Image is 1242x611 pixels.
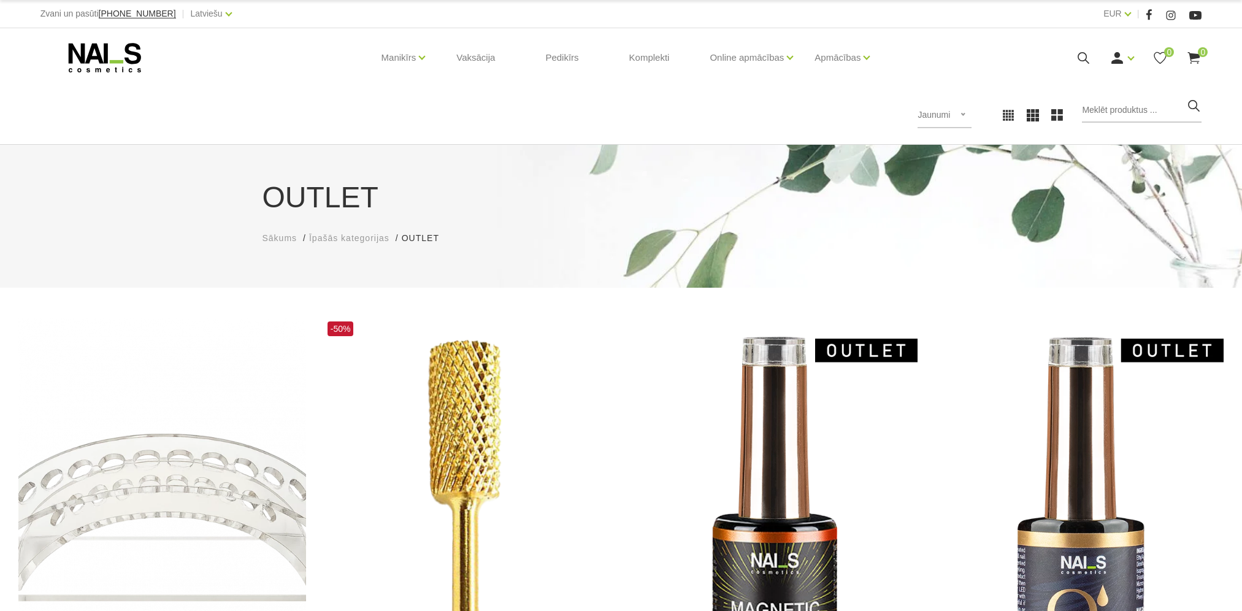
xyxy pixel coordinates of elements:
a: Komplekti [619,28,680,87]
li: OUTLET [402,232,451,245]
a: Online apmācības [710,33,784,82]
a: Apmācības [815,33,861,82]
input: Meklēt produktus ... [1082,98,1202,123]
span: Īpašās kategorijas [309,233,389,243]
a: Sākums [263,232,297,245]
span: 0 [1198,47,1208,57]
a: Vaksācija [447,28,505,87]
a: 0 [1186,50,1202,66]
div: Zvani un pasūti [40,6,176,21]
span: | [1137,6,1140,21]
span: | [182,6,185,21]
span: Sākums [263,233,297,243]
a: Pedikīrs [535,28,588,87]
a: 0 [1152,50,1168,66]
a: EUR [1103,6,1122,21]
a: [PHONE_NUMBER] [99,9,176,18]
h1: OUTLET [263,175,980,220]
span: -50% [328,321,354,336]
span: Jaunumi [918,110,950,120]
a: Manikīrs [381,33,416,82]
a: Latviešu [191,6,223,21]
a: Īpašās kategorijas [309,232,389,245]
span: 0 [1164,47,1174,57]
